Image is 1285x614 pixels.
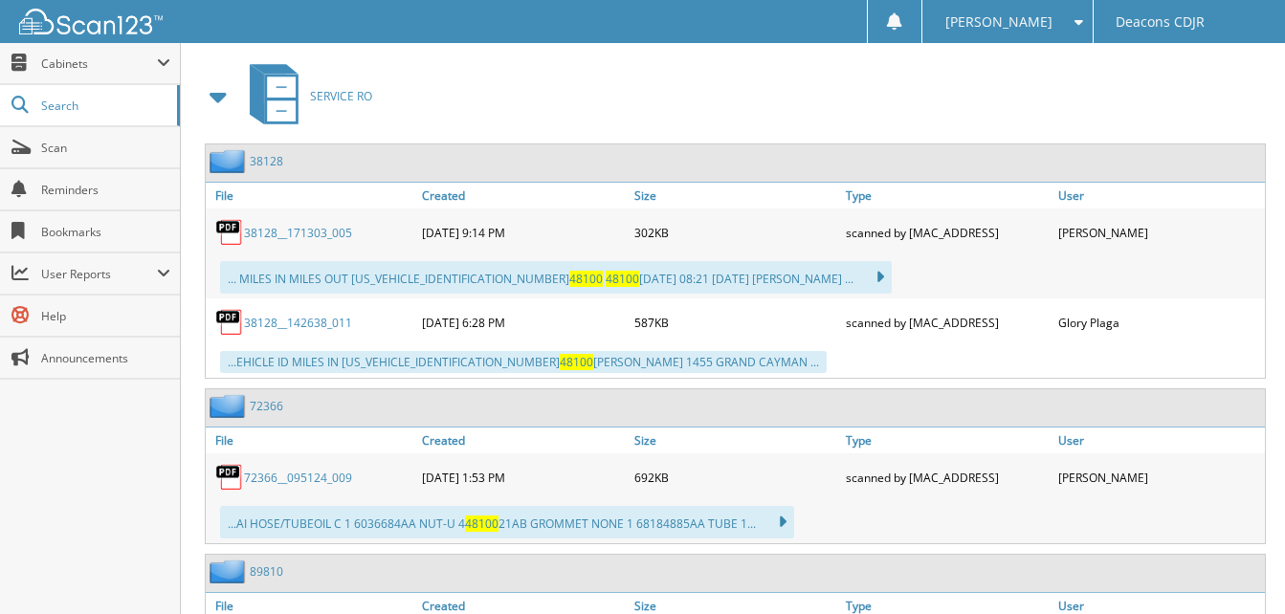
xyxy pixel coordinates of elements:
[841,303,1052,341] div: scanned by [MAC_ADDRESS]
[41,308,170,324] span: Help
[630,428,841,453] a: Size
[41,140,170,156] span: Scan
[1053,458,1265,496] div: [PERSON_NAME]
[945,16,1052,28] span: [PERSON_NAME]
[465,515,498,532] span: 48100
[215,463,244,492] img: PDF.png
[41,182,170,198] span: Reminders
[19,9,163,34] img: scan123-logo-white.svg
[417,458,629,496] div: [DATE] 1:53 PM
[841,458,1052,496] div: scanned by [MAC_ADDRESS]
[1053,303,1265,341] div: Glory Plaga
[841,183,1052,208] a: Type
[220,351,827,373] div: ...EHICLE ID MILES IN [US_VEHICLE_IDENTIFICATION_NUMBER] [PERSON_NAME] 1455 GRAND CAYMAN ...
[41,55,157,72] span: Cabinets
[250,153,283,169] a: 38128
[417,183,629,208] a: Created
[210,394,250,418] img: folder2.png
[630,183,841,208] a: Size
[1189,522,1285,614] iframe: Chat Widget
[1116,16,1205,28] span: Deacons CDJR
[215,218,244,247] img: PDF.png
[417,428,629,453] a: Created
[210,149,250,173] img: folder2.png
[630,458,841,496] div: 692KB
[244,315,352,331] a: 38128__142638_011
[560,354,593,370] span: 48100
[1053,213,1265,252] div: [PERSON_NAME]
[630,303,841,341] div: 587KB
[417,303,629,341] div: [DATE] 6:28 PM
[569,271,603,287] span: 48100
[210,559,250,583] img: folder2.png
[206,428,417,453] a: File
[41,98,167,114] span: Search
[244,225,352,241] a: 38128__171303_005
[244,470,352,486] a: 72366__095124_009
[41,224,170,240] span: Bookmarks
[310,88,372,104] span: SERVICE RO
[841,428,1052,453] a: Type
[417,213,629,252] div: [DATE] 9:14 PM
[1053,183,1265,208] a: User
[41,350,170,366] span: Announcements
[250,563,283,580] a: 89810
[220,261,892,294] div: ... MILES IN MILES OUT [US_VEHICLE_IDENTIFICATION_NUMBER] [DATE] 08:21 [DATE] [PERSON_NAME] ...
[220,506,794,538] div: ...AI HOSE/TUBEOIL C 1 6036684AA NUT-U 4 21AB GROMMET NONE 1 68184885AA TUBE 1...
[41,266,157,282] span: User Reports
[606,271,639,287] span: 48100
[250,398,283,414] a: 72366
[206,183,417,208] a: File
[630,213,841,252] div: 302KB
[1053,428,1265,453] a: User
[841,213,1052,252] div: scanned by [MAC_ADDRESS]
[215,308,244,337] img: PDF.png
[238,58,372,134] a: SERVICE RO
